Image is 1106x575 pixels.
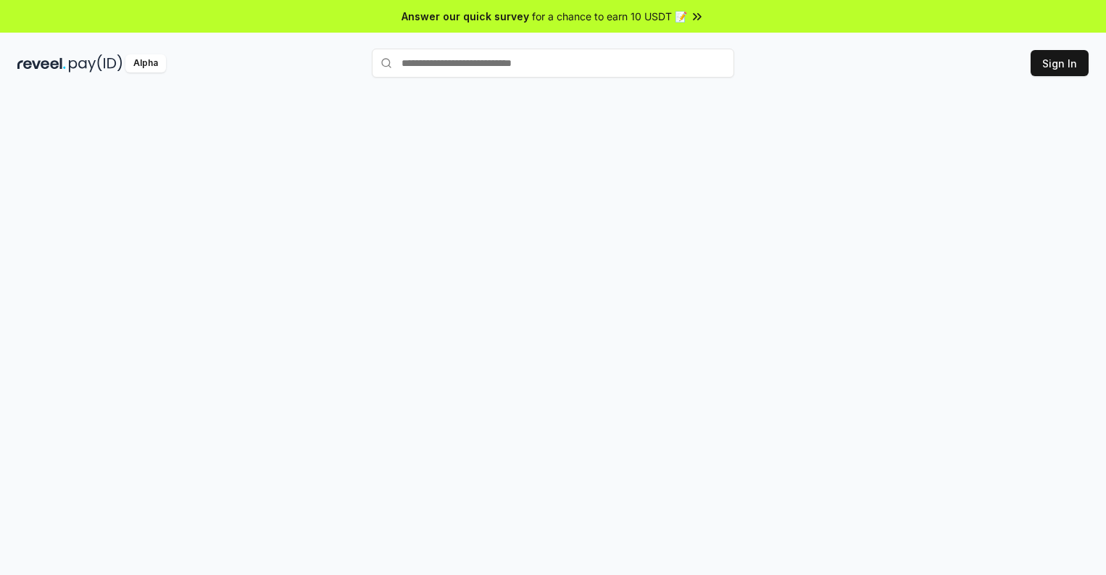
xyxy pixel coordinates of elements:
[125,54,166,73] div: Alpha
[17,54,66,73] img: reveel_dark
[69,54,122,73] img: pay_id
[532,9,687,24] span: for a chance to earn 10 USDT 📝
[1031,50,1089,76] button: Sign In
[402,9,529,24] span: Answer our quick survey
